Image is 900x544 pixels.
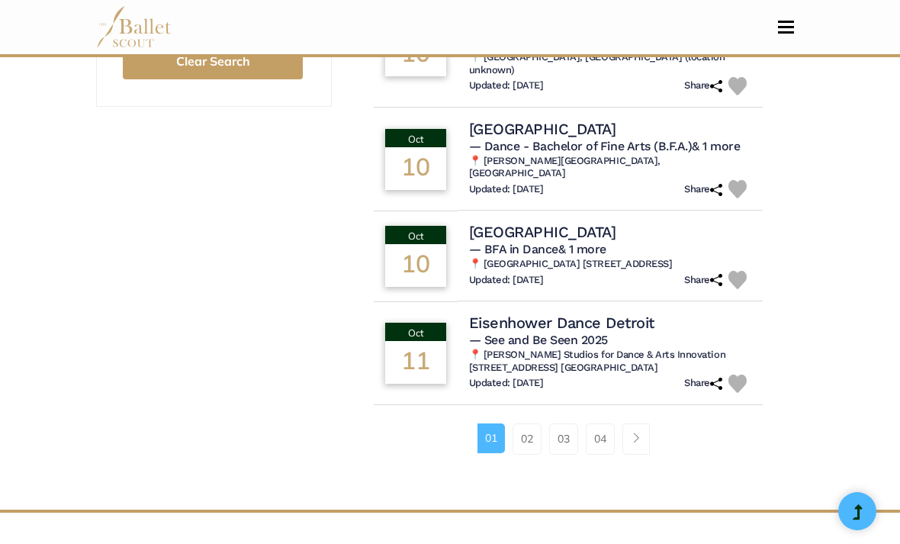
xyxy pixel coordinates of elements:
h6: Updated: [DATE] [469,79,544,92]
a: 03 [549,423,578,454]
h6: Share [684,377,722,390]
h4: Eisenhower Dance Detroit [469,313,654,333]
h4: [GEOGRAPHIC_DATA] [469,222,616,242]
h6: 📍 [PERSON_NAME][GEOGRAPHIC_DATA], [GEOGRAPHIC_DATA] [469,155,751,181]
a: & 1 more [558,242,606,256]
div: 10 [385,244,446,287]
a: 04 [586,423,615,454]
button: Toggle navigation [768,20,804,34]
div: Oct [385,129,446,147]
h6: 📍 [GEOGRAPHIC_DATA], [GEOGRAPHIC_DATA] (location unknown) [469,51,751,77]
div: 11 [385,341,446,384]
h6: Updated: [DATE] [469,377,544,390]
span: — BFA in Dance [469,242,606,256]
button: Clear Search [123,45,303,79]
nav: Page navigation example [477,423,658,454]
a: 02 [513,423,542,454]
a: & 1 more [692,139,740,153]
h6: 📍 [GEOGRAPHIC_DATA] [STREET_ADDRESS] [469,258,751,271]
div: Oct [385,323,446,341]
h6: Share [684,79,722,92]
a: 01 [477,423,505,452]
h6: Share [684,183,722,196]
h4: [GEOGRAPHIC_DATA] [469,119,616,139]
span: — Dance - Bachelor of Fine Arts (B.F.A.) [469,139,741,153]
h6: Updated: [DATE] [469,274,544,287]
div: Oct [385,226,446,244]
h6: Updated: [DATE] [469,183,544,196]
h6: Share [684,274,722,287]
h6: 📍 [PERSON_NAME] Studios for Dance & Arts Innovation [STREET_ADDRESS] [GEOGRAPHIC_DATA] [469,349,751,375]
div: 10 [385,147,446,190]
span: — See and Be Seen 2025 [469,333,608,347]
